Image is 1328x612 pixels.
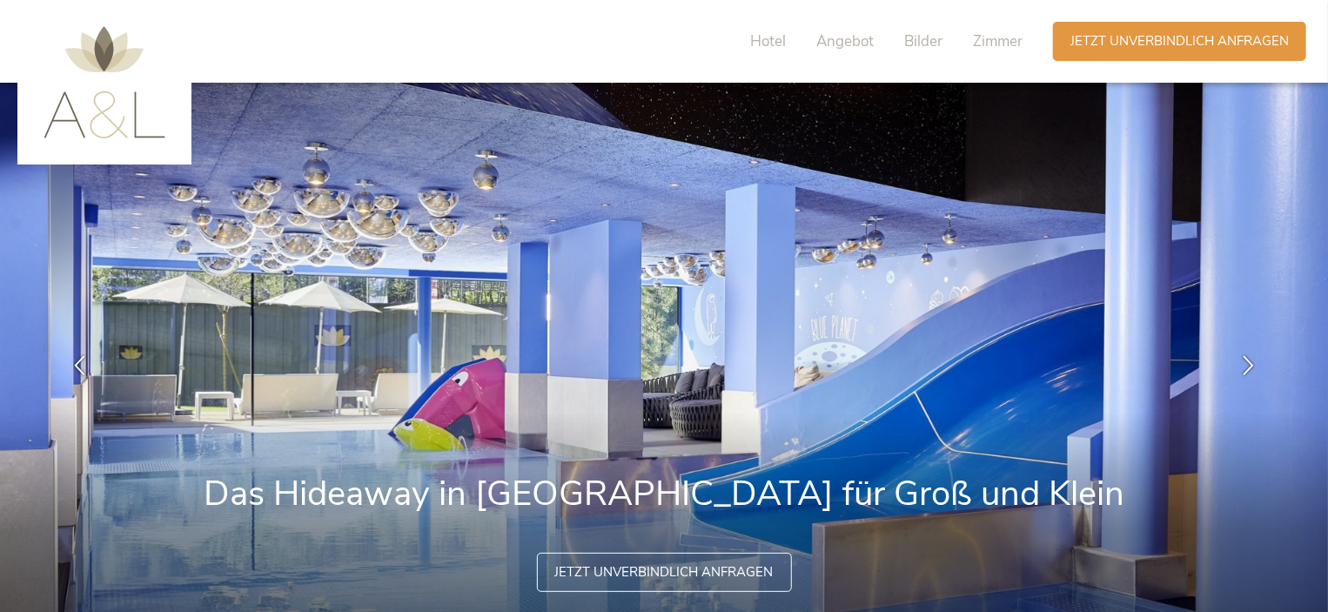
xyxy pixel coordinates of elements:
span: Zimmer [973,31,1023,51]
img: AMONTI & LUNARIS Wellnessresort [44,26,165,138]
span: Bilder [904,31,942,51]
span: Jetzt unverbindlich anfragen [555,563,774,582]
span: Hotel [750,31,786,51]
span: Jetzt unverbindlich anfragen [1070,32,1289,50]
span: Angebot [816,31,874,51]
